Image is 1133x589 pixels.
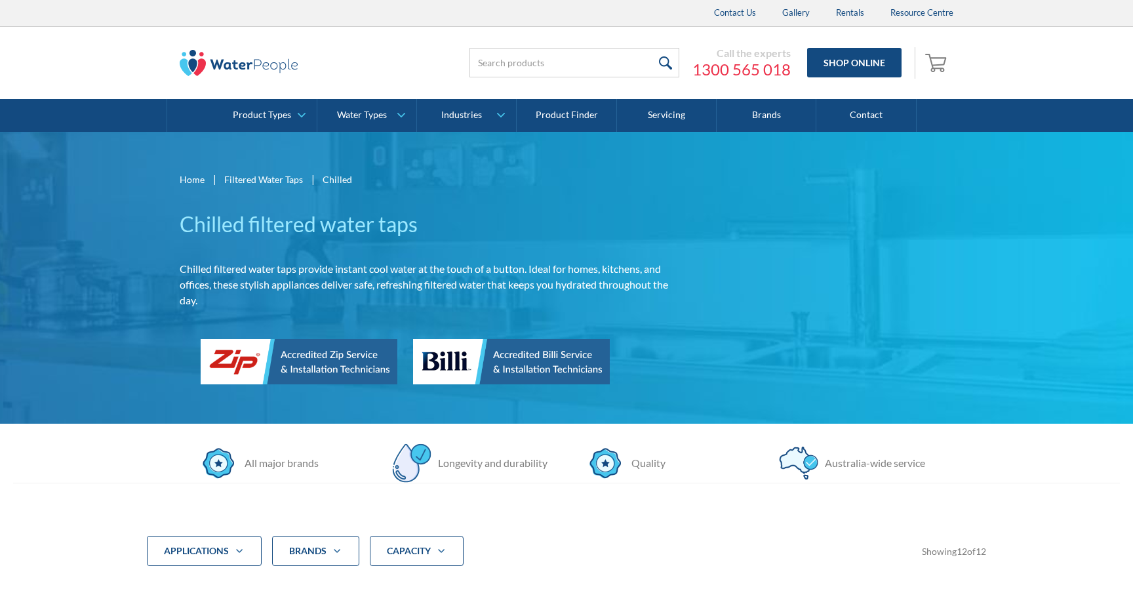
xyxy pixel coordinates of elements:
div: | [309,171,316,187]
a: Servicing [617,99,717,132]
div: Quality [625,455,666,471]
div: Call the experts [692,47,791,60]
div: Longevity and durability [431,455,547,471]
a: Open cart [922,47,953,79]
a: Brands [717,99,816,132]
a: Industries [417,99,516,132]
div: All major brands [238,455,319,471]
a: Product Finder [517,99,616,132]
a: Home [180,173,205,186]
span: 12 [957,546,967,557]
h1: Chilled filtered water taps [180,209,683,240]
div: Industries [441,110,482,121]
div: Brands [272,536,359,566]
a: Filtered Water Taps [224,173,303,186]
img: The Water People [180,50,298,76]
div: CAPACITY [370,536,464,566]
a: Product Types [217,99,316,132]
form: Filter 5 [147,536,986,587]
p: Chilled filtered water taps provide instant cool water at the touch of a button. Ideal for homes,... [180,261,683,308]
a: Contact [816,99,916,132]
div: Product Types [233,110,291,121]
div: applications [164,544,229,558]
img: shopping cart [925,52,950,73]
div: Water Types [337,110,387,121]
a: Shop Online [807,48,902,77]
div: Australia-wide service [818,455,925,471]
a: 1300 565 018 [692,60,791,79]
a: Water Types [317,99,416,132]
input: Search products [469,48,679,77]
div: Brands [289,544,327,558]
div: applications [147,536,262,566]
div: Chilled [323,173,352,186]
div: | [211,171,218,187]
div: Showing of [922,544,986,558]
strong: CAPACITY [387,545,431,556]
span: 12 [976,546,986,557]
